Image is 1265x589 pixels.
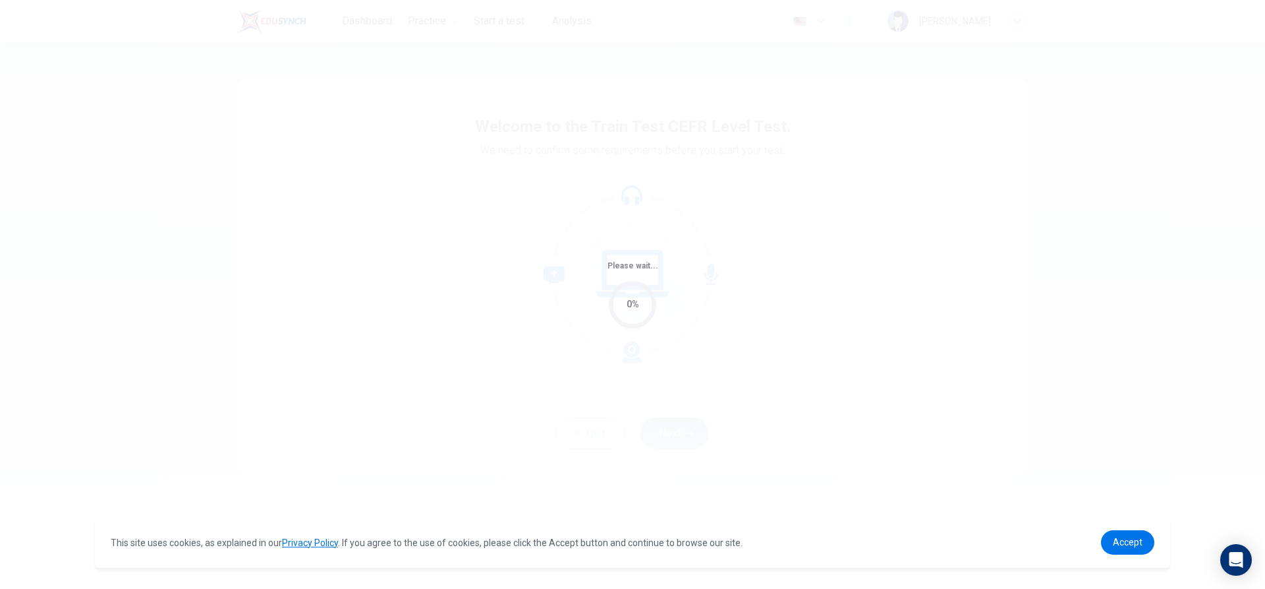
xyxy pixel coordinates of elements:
[1113,537,1142,547] span: Accept
[627,297,639,312] div: 0%
[1101,530,1154,555] a: dismiss cookie message
[607,261,658,270] span: Please wait...
[1220,544,1252,576] div: Open Intercom Messenger
[111,538,743,548] span: This site uses cookies, as explained in our . If you agree to the use of cookies, please click th...
[95,517,1170,568] div: cookieconsent
[282,538,338,548] a: Privacy Policy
